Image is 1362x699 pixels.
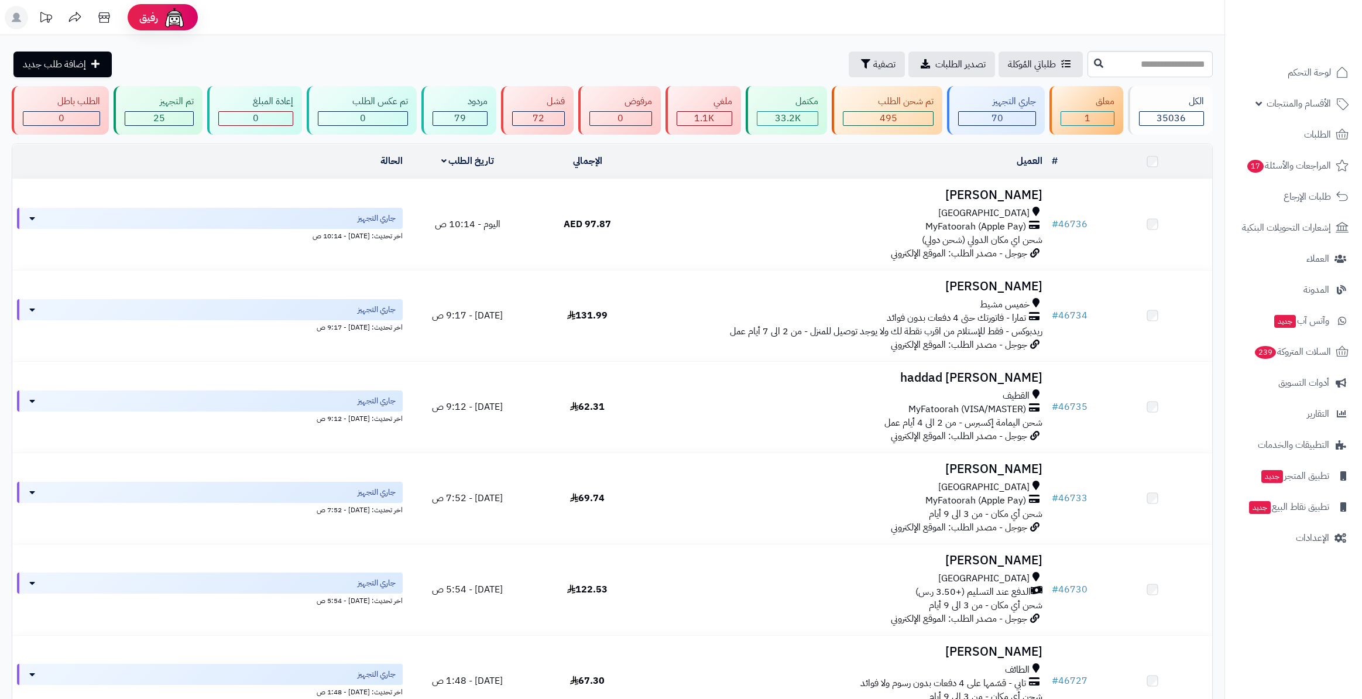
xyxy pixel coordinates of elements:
h3: [PERSON_NAME] [652,280,1042,293]
div: ملغي [677,95,732,108]
span: المراجعات والأسئلة [1246,157,1331,174]
div: 70 [959,112,1035,125]
span: 0 [253,111,259,125]
span: الأقسام والمنتجات [1267,95,1331,112]
span: جوجل - مصدر الطلب: الموقع الإلكتروني [891,338,1027,352]
span: [DATE] - 9:17 ص [432,309,503,323]
a: تم التجهيز 25 [111,86,204,135]
a: مردود 79 [419,86,498,135]
span: تصفية [873,57,896,71]
a: لوحة التحكم [1232,59,1355,87]
a: الطلب باطل 0 [9,86,111,135]
span: [DATE] - 7:52 ص [432,491,503,505]
div: الطلب باطل [23,95,100,108]
a: تطبيق المتجرجديد [1232,462,1355,490]
span: جاري التجهيز [358,486,396,498]
span: 1 [1085,111,1090,125]
div: اخر تحديث: [DATE] - 10:14 ص [17,229,403,241]
h3: [PERSON_NAME] [652,189,1042,202]
div: فشل [512,95,565,108]
span: 0 [59,111,64,125]
div: 1 [1061,112,1113,125]
a: تصدير الطلبات [908,52,995,77]
span: MyFatoorah (Apple Pay) [925,494,1026,508]
a: الإعدادات [1232,524,1355,552]
span: 17 [1247,160,1264,173]
span: # [1052,491,1058,505]
a: تحديثات المنصة [31,6,60,32]
span: [GEOGRAPHIC_DATA] [938,207,1030,220]
span: تطبيق المتجر [1260,468,1329,484]
a: #46730 [1052,582,1087,597]
span: [GEOGRAPHIC_DATA] [938,481,1030,494]
span: جديد [1261,470,1283,483]
span: # [1052,217,1058,231]
a: الحالة [380,154,403,168]
span: أدوات التسويق [1278,375,1329,391]
span: تطبيق نقاط البيع [1248,499,1329,515]
a: مرفوض 0 [576,86,663,135]
a: # [1052,154,1058,168]
span: 72 [533,111,544,125]
span: 0 [360,111,366,125]
a: ملغي 1.1K [663,86,743,135]
span: إشعارات التحويلات البنكية [1242,220,1331,236]
a: إضافة طلب جديد [13,52,112,77]
a: العملاء [1232,245,1355,273]
span: الطائف [1005,663,1030,677]
a: العميل [1017,154,1042,168]
span: 495 [880,111,897,125]
span: 35036 [1157,111,1186,125]
span: التطبيقات والخدمات [1258,437,1329,453]
a: التطبيقات والخدمات [1232,431,1355,459]
div: تم عكس الطلب [318,95,408,108]
span: ريدبوكس - فقط للإستلام من اقرب نقطة لك ولا يوجد توصيل للمنزل - من 2 الى 7 أيام عمل [730,324,1042,338]
a: #46727 [1052,674,1087,688]
div: اخر تحديث: [DATE] - 5:54 ص [17,594,403,606]
div: مكتمل [757,95,818,108]
div: الكل [1139,95,1204,108]
span: 97.87 AED [564,217,611,231]
a: تاريخ الطلب [441,154,495,168]
a: طلبات الإرجاع [1232,183,1355,211]
a: تم عكس الطلب 0 [304,86,419,135]
span: 0 [617,111,623,125]
span: شحن أي مكان - من 3 الى 9 أيام [929,507,1042,521]
span: العملاء [1306,251,1329,267]
div: اخر تحديث: [DATE] - 7:52 ص [17,503,403,515]
span: المدونة [1303,282,1329,298]
a: وآتس آبجديد [1232,307,1355,335]
span: تمارا - فاتورتك حتى 4 دفعات بدون فوائد [887,311,1026,325]
span: شحن اي مكان الدولي (شحن دولي) [922,233,1042,247]
span: تصدير الطلبات [935,57,986,71]
span: 122.53 [567,582,608,597]
span: 33.2K [775,111,801,125]
span: [DATE] - 5:54 ص [432,582,503,597]
h3: [PERSON_NAME] [652,462,1042,476]
a: المراجعات والأسئلة17 [1232,152,1355,180]
span: جديد [1274,315,1296,328]
h3: [PERSON_NAME] [652,554,1042,567]
span: # [1052,400,1058,414]
div: 0 [590,112,651,125]
span: الدفع عند التسليم (+3.50 ر.س) [915,585,1031,599]
span: خميس مشيط [980,298,1030,311]
div: اخر تحديث: [DATE] - 9:12 ص [17,412,403,424]
span: جديد [1249,501,1271,514]
a: #46736 [1052,217,1087,231]
a: معلق 1 [1047,86,1125,135]
span: شحن أي مكان - من 3 الى 9 أيام [929,598,1042,612]
a: #46734 [1052,309,1087,323]
span: 62.31 [570,400,605,414]
a: إشعارات التحويلات البنكية [1232,214,1355,242]
a: الإجمالي [573,154,602,168]
span: إضافة طلب جديد [23,57,86,71]
span: شحن اليمامة إكسبرس - من 2 الى 4 أيام عمل [884,416,1042,430]
span: MyFatoorah (Apple Pay) [925,220,1026,234]
div: 495 [843,112,932,125]
span: [DATE] - 1:48 ص [432,674,503,688]
span: 131.99 [567,309,608,323]
h3: [PERSON_NAME] [652,645,1042,659]
a: تم شحن الطلب 495 [829,86,944,135]
span: 25 [153,111,165,125]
